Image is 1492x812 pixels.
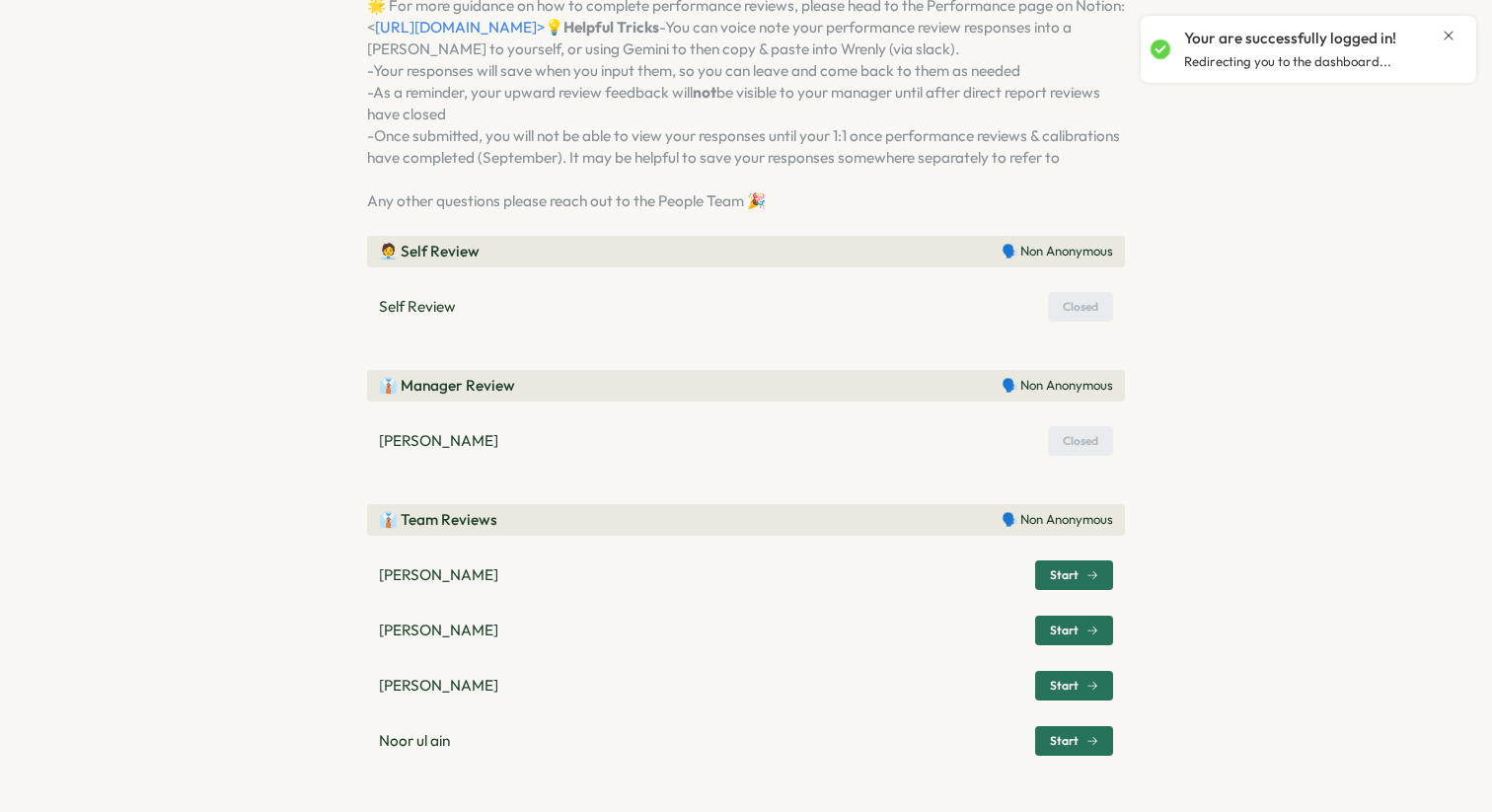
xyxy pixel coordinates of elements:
p: 👔 Manager Review [379,375,515,397]
button: Start [1035,616,1113,645]
strong: Helpful Tricks [563,18,659,37]
span: Start [1050,569,1079,581]
button: Close notification [1441,28,1456,43]
p: [PERSON_NAME] [379,675,498,697]
p: [PERSON_NAME] [379,620,498,641]
p: Self Review [379,296,456,318]
button: Start [1035,671,1113,701]
span: Start [1050,735,1079,747]
p: 🧑‍💼 Self Review [379,241,480,262]
button: Start [1035,560,1113,590]
strong: not [693,83,716,102]
p: Your are successfully logged in! [1184,28,1396,49]
p: Noor ul ain [379,730,450,752]
p: 👔 Team Reviews [379,509,497,531]
p: [PERSON_NAME] [379,564,498,586]
p: 🗣️ Non Anonymous [1002,377,1113,395]
p: 🗣️ Non Anonymous [1002,511,1113,529]
span: Start [1050,680,1079,692]
a: [URL][DOMAIN_NAME]> [375,18,545,37]
p: 🗣️ Non Anonymous [1002,243,1113,260]
button: Start [1035,726,1113,756]
p: [PERSON_NAME] [379,430,498,452]
span: Start [1050,625,1079,636]
p: Redirecting you to the dashboard... [1184,53,1391,71]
